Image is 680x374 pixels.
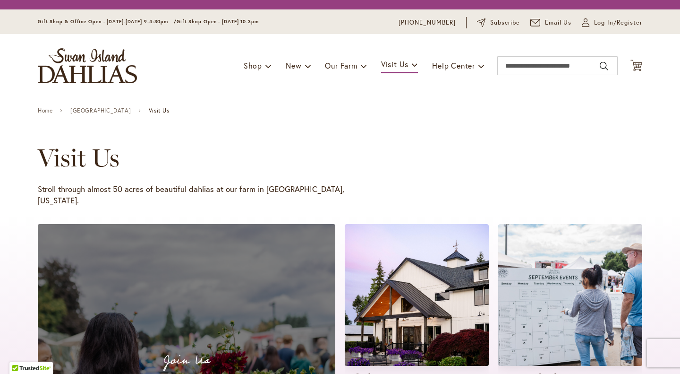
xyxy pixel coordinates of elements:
[38,18,177,25] span: Gift Shop & Office Open - [DATE]-[DATE] 9-4:30pm /
[432,61,475,70] span: Help Center
[594,18,642,27] span: Log In/Register
[177,18,259,25] span: Gift Shop Open - [DATE] 10-3pm
[545,18,572,27] span: Email Us
[49,350,324,370] p: Join Us
[530,18,572,27] a: Email Us
[38,107,52,114] a: Home
[38,183,345,206] p: Stroll through almost 50 acres of beautiful dahlias at our farm in [GEOGRAPHIC_DATA], [US_STATE].
[38,144,615,172] h1: Visit Us
[381,59,408,69] span: Visit Us
[399,18,456,27] a: [PHONE_NUMBER]
[149,107,170,114] span: Visit Us
[244,61,262,70] span: Shop
[325,61,357,70] span: Our Farm
[477,18,520,27] a: Subscribe
[582,18,642,27] a: Log In/Register
[490,18,520,27] span: Subscribe
[70,107,131,114] a: [GEOGRAPHIC_DATA]
[286,61,301,70] span: New
[38,48,137,83] a: store logo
